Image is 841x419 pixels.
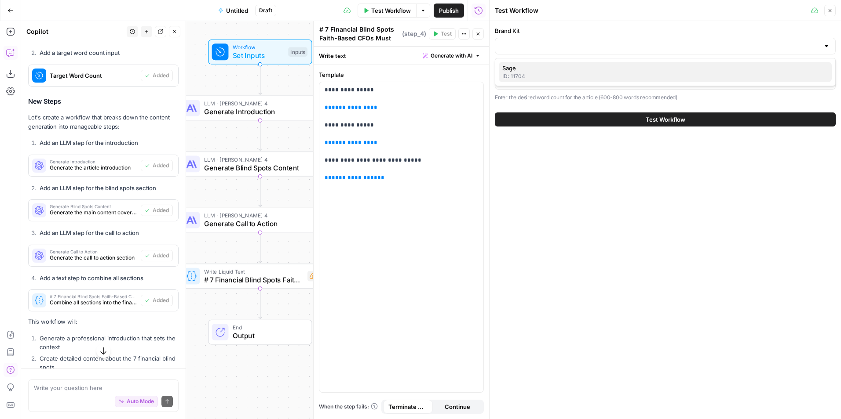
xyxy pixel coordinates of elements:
[50,294,137,299] span: # 7 Financial Blind Spots Faith-Based CFOs Must Eliminate in [DATE] {{ step_1.output }} {{ step_2...
[40,139,138,146] strong: Add an LLM step for the introduction
[28,96,179,107] h3: New Steps
[28,317,179,326] p: This workflow will:
[26,27,124,36] div: Copilot
[319,70,484,79] label: Template
[646,115,685,124] span: Test Workflow
[179,95,340,120] div: LLM · [PERSON_NAME] 4Generate IntroductionStep 1
[259,232,262,263] g: Edge from step_3 to step_4
[37,354,179,372] li: Create detailed content about the 7 financial blind spots
[434,4,464,18] button: Publish
[445,402,470,411] span: Continue
[40,184,156,191] strong: Add an LLM step for the blind spots section
[141,295,173,306] button: Added
[141,70,173,81] button: Added
[319,25,400,104] textarea: # 7 Financial Blind Spots Faith-Based CFOs Must Eliminate in [DATE] {{ step_1.output }} {{ step_2...
[233,323,303,332] span: End
[233,43,284,51] span: Workflow
[288,47,307,57] div: Inputs
[259,65,262,95] g: Edge from start to step_1
[213,4,253,18] button: Untitled
[233,51,284,61] span: Set Inputs
[153,162,169,170] span: Added
[153,296,169,304] span: Added
[50,299,137,307] span: Combine all sections into the final article
[179,320,340,345] div: EndOutput
[141,205,173,216] button: Added
[141,250,173,261] button: Added
[204,275,303,285] span: # 7 Financial Blind Spots Faith-Based CFOs Must Eliminate in [DATE] {{ step_1.output }} {{ step_2...
[50,71,137,80] span: Target Word Count
[127,397,154,405] span: Auto Mode
[115,396,158,407] button: Auto Mode
[433,400,483,414] button: Continue
[153,206,169,214] span: Added
[429,28,456,40] button: Test
[50,204,137,209] span: Generate Blind Spots Content
[358,4,416,18] button: Test Workflow
[179,208,340,233] div: LLM · [PERSON_NAME] 4Generate Call to ActionStep 3
[50,254,137,262] span: Generate the call to action section
[226,6,248,15] span: Untitled
[179,152,340,177] div: LLM · [PERSON_NAME] 4Generate Blind Spots ContentStep 2
[319,403,378,411] a: When the step fails:
[419,50,484,61] button: Generate with AI
[495,26,836,35] label: Brand Kit
[439,6,459,15] span: Publish
[153,72,169,79] span: Added
[495,112,836,126] button: Test Workflow
[40,275,143,282] strong: Add a text step to combine all sections
[179,40,340,65] div: WorkflowSet InputsInputs
[50,249,137,254] span: Generate Call to Action
[371,6,411,15] span: Test Workflow
[307,271,336,282] div: Step 4
[259,177,262,207] g: Edge from step_2 to step_3
[233,331,303,341] span: Output
[50,164,137,172] span: Generate the article introduction
[204,211,312,220] span: LLM · [PERSON_NAME] 4
[495,93,836,102] p: Enter the desired word count for the article (600-800 words recommended)
[314,47,489,65] div: Write text
[259,289,262,319] g: Edge from step_4 to end
[441,30,452,38] span: Test
[37,334,179,351] li: Generate a professional introduction that sets the context
[388,402,428,411] span: Terminate Workflow
[40,229,139,236] strong: Add an LLM step for the call to action
[502,72,828,80] div: ID: 11704
[50,209,137,217] span: Generate the main content covering the 7 financial blind spots
[204,163,312,173] span: Generate Blind Spots Content
[204,106,313,117] span: Generate Introduction
[153,252,169,260] span: Added
[402,29,426,38] span: ( step_4 )
[141,160,173,171] button: Added
[204,218,312,229] span: Generate Call to Action
[179,264,340,289] div: Write Liquid Text# 7 Financial Blind Spots Faith-Based CFOs Must Eliminate in [DATE] {{ step_1.ou...
[204,155,312,163] span: LLM · [PERSON_NAME] 4
[431,52,472,60] span: Generate with AI
[502,64,825,72] span: Sage
[40,49,120,56] strong: Add a target word count input
[28,113,179,131] p: Let's create a workflow that breaks down the content generation into manageable steps:
[259,120,262,151] g: Edge from step_1 to step_2
[259,7,272,14] span: Draft
[204,267,303,276] span: Write Liquid Text
[50,159,137,164] span: Generate Introduction
[204,99,313,108] span: LLM · [PERSON_NAME] 4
